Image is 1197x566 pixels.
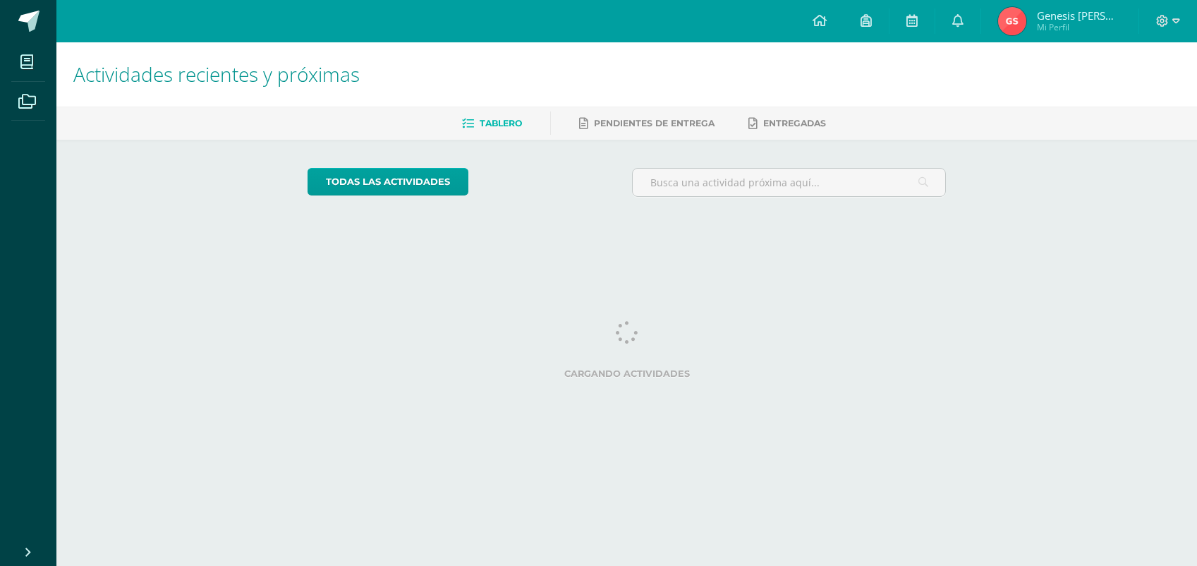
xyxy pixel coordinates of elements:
[763,118,826,128] span: Entregadas
[998,7,1026,35] img: 77ca2317c3f6b1c22564d8986f722bef.png
[73,61,360,88] span: Actividades recientes y próximas
[579,112,715,135] a: Pendientes de entrega
[748,112,826,135] a: Entregadas
[480,118,522,128] span: Tablero
[1037,21,1122,33] span: Mi Perfil
[308,368,946,379] label: Cargando actividades
[594,118,715,128] span: Pendientes de entrega
[633,169,945,196] input: Busca una actividad próxima aquí...
[1037,8,1122,23] span: Genesis [PERSON_NAME]
[462,112,522,135] a: Tablero
[308,168,468,195] a: todas las Actividades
